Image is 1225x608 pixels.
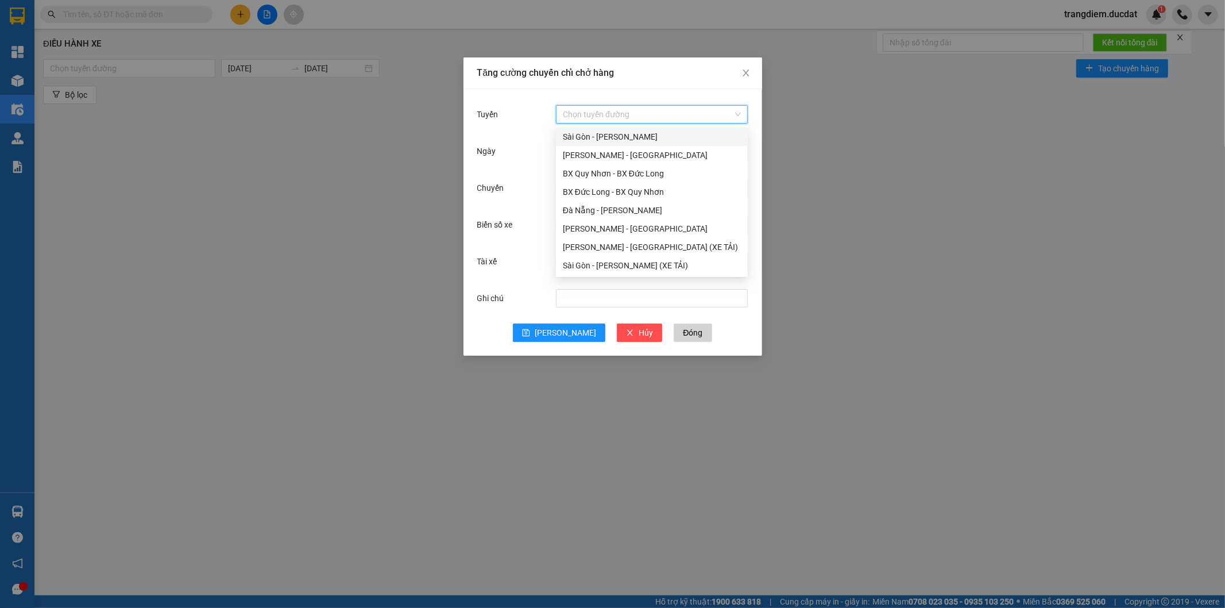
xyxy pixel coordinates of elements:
div: Tăng cường chuyến chỉ chở hàng [477,67,748,79]
span: Đóng [683,326,702,339]
span: Hủy [639,326,653,339]
div: BX Quy Nhơn - BX Đức Long [556,164,748,183]
div: BX Đức Long - BX Quy Nhơn [556,183,748,201]
div: [PERSON_NAME] - [GEOGRAPHIC_DATA] [563,149,741,161]
div: Sài Gòn - [PERSON_NAME] [563,130,741,143]
div: BX Đức Long - BX Quy Nhơn [563,186,741,198]
button: save[PERSON_NAME] [513,324,605,342]
div: [PERSON_NAME] - [GEOGRAPHIC_DATA] (XE TẢI) [563,241,741,253]
div: Sài Gòn - [PERSON_NAME] (XE TẢI) [563,259,741,272]
label: Tuyến [477,110,504,119]
div: Đà Nẵng - [PERSON_NAME] [563,204,741,217]
button: Close [730,57,762,90]
span: close [741,68,751,78]
button: closeHủy [617,324,662,342]
span: close [626,329,634,338]
label: Ngày [477,147,502,156]
div: Gia Lai - Sài Gòn [556,146,748,164]
label: Biển số xe [477,220,519,229]
div: Gia Lai - Sài Gòn (XE TẢI) [556,238,748,256]
div: Đà Nẵng - Gia Lai [556,201,748,220]
div: Gia Lai - Đà Nẵng [556,220,748,238]
label: Tài xế [477,257,503,266]
label: Chuyến [477,183,510,193]
div: BX Quy Nhơn - BX Đức Long [563,167,741,180]
div: Sài Gòn - Gia Lai (XE TẢI) [556,256,748,275]
span: save [522,329,530,338]
div: [PERSON_NAME] - [GEOGRAPHIC_DATA] [563,222,741,235]
div: Sài Gòn - Gia Lai [556,128,748,146]
label: Ghi chú [477,294,510,303]
span: [PERSON_NAME] [535,326,596,339]
button: Đóng [674,324,712,342]
input: Ghi chú [556,289,748,307]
